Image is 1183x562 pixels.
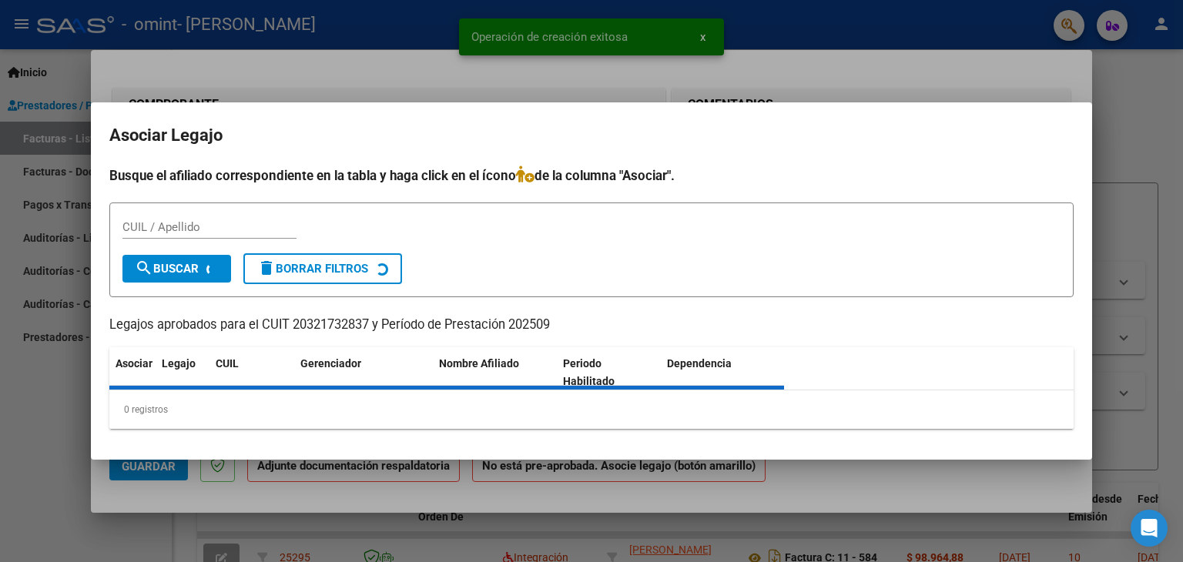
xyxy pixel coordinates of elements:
[109,166,1074,186] h4: Busque el afiliado correspondiente en la tabla y haga click en el ícono de la columna "Asociar".
[109,121,1074,150] h2: Asociar Legajo
[667,357,732,370] span: Dependencia
[116,357,152,370] span: Asociar
[300,357,361,370] span: Gerenciador
[243,253,402,284] button: Borrar Filtros
[216,357,239,370] span: CUIL
[122,255,231,283] button: Buscar
[563,357,615,387] span: Periodo Habilitado
[209,347,294,398] datatable-header-cell: CUIL
[257,259,276,277] mat-icon: delete
[162,357,196,370] span: Legajo
[109,347,156,398] datatable-header-cell: Asociar
[661,347,785,398] datatable-header-cell: Dependencia
[257,262,368,276] span: Borrar Filtros
[294,347,433,398] datatable-header-cell: Gerenciador
[439,357,519,370] span: Nombre Afiliado
[135,259,153,277] mat-icon: search
[156,347,209,398] datatable-header-cell: Legajo
[109,390,1074,429] div: 0 registros
[433,347,557,398] datatable-header-cell: Nombre Afiliado
[557,347,661,398] datatable-header-cell: Periodo Habilitado
[109,316,1074,335] p: Legajos aprobados para el CUIT 20321732837 y Período de Prestación 202509
[1131,510,1168,547] div: Open Intercom Messenger
[135,262,199,276] span: Buscar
